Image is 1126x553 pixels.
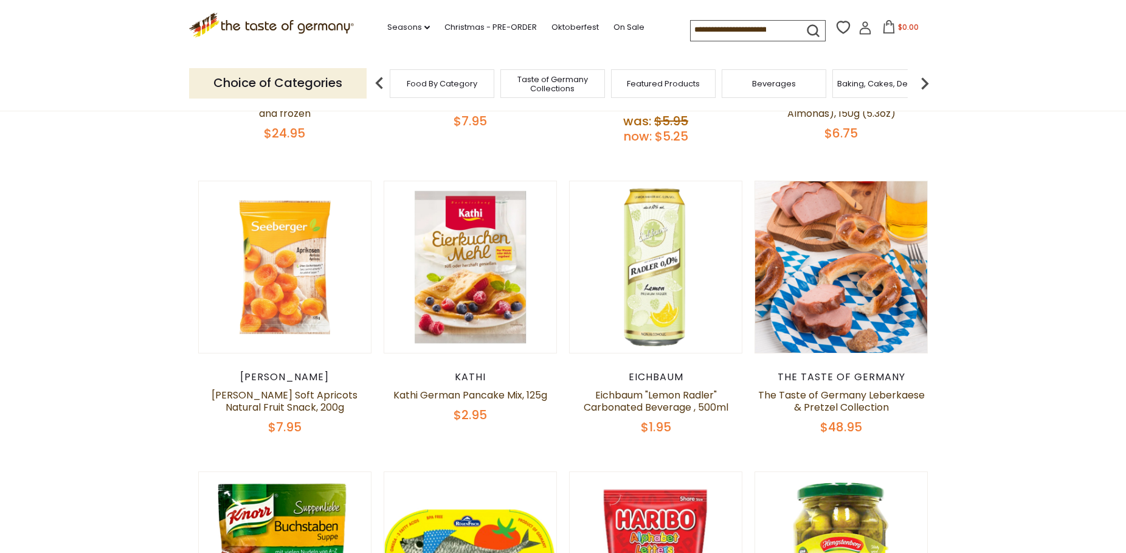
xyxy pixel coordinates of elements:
[623,113,651,130] label: Was:
[627,79,700,88] a: Featured Products
[898,22,919,32] span: $0.00
[367,71,392,96] img: previous arrow
[758,388,925,414] a: The Taste of Germany Leberkaese & Pretzel Collection
[384,181,556,353] img: Kathi German Pancake Mix, 125g
[655,128,688,145] span: $5.25
[837,79,931,88] a: Baking, Cakes, Desserts
[393,388,547,402] a: Kathi German Pancake Mix, 125g
[384,371,557,383] div: Kathi
[641,419,671,436] span: $1.95
[570,181,742,353] img: Eichbaum "Lemon Radler" Carbonated Beverage , 500ml
[454,113,487,130] span: $7.95
[199,181,371,353] img: Seeberger Soft Apricots Natural Fruit Snack, 200g
[613,21,644,34] a: On Sale
[820,419,862,436] span: $48.95
[444,21,537,34] a: Christmas - PRE-ORDER
[407,79,477,88] a: Food By Category
[874,20,926,38] button: $0.00
[624,128,652,145] label: Now:
[913,71,937,96] img: next arrow
[584,388,728,414] a: Eichbaum "Lemon Radler" Carbonated Beverage , 500ml
[189,68,367,98] p: Choice of Categories
[569,371,742,383] div: Eichbaum
[387,21,430,34] a: Seasons
[198,371,371,383] div: [PERSON_NAME]
[454,406,487,423] span: $2.95
[504,75,601,93] a: Taste of Germany Collections
[755,371,928,383] div: The Taste of Germany
[752,79,796,88] a: Beverages
[551,21,599,34] a: Oktoberfest
[268,419,302,436] span: $7.95
[212,388,357,414] a: [PERSON_NAME] Soft Apricots Natural Fruit Snack, 200g
[654,113,688,130] span: $5.95
[824,125,858,142] span: $6.75
[755,181,927,353] img: The Taste of Germany Leberkaese & Pretzel Collection
[264,125,305,142] span: $24.95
